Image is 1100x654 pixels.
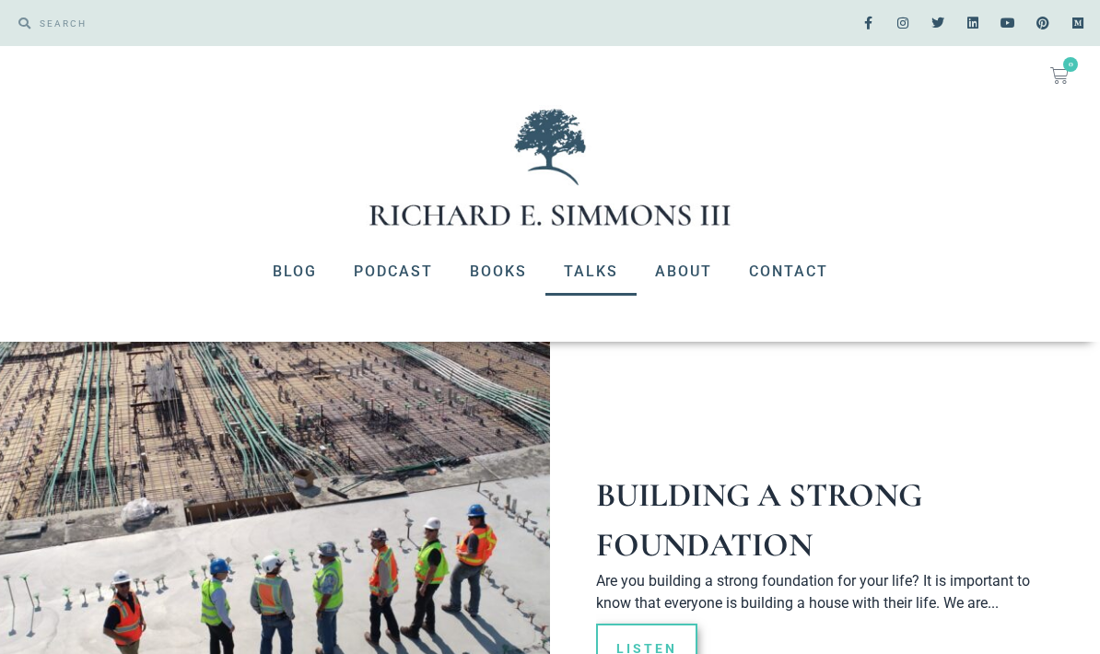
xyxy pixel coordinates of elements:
input: SEARCH [30,9,541,37]
a: Blog [254,248,335,296]
span: 0 [1063,57,1078,72]
a: 0 [1028,55,1091,96]
a: Podcast [335,248,451,296]
a: Books [451,248,545,296]
a: Contact [731,248,847,296]
p: Are you building a strong foundation for your life? It is important to know that everyone is buil... [596,570,1063,614]
a: Building A Strong Foundation [596,475,922,565]
a: Talks [545,248,637,296]
a: About [637,248,731,296]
